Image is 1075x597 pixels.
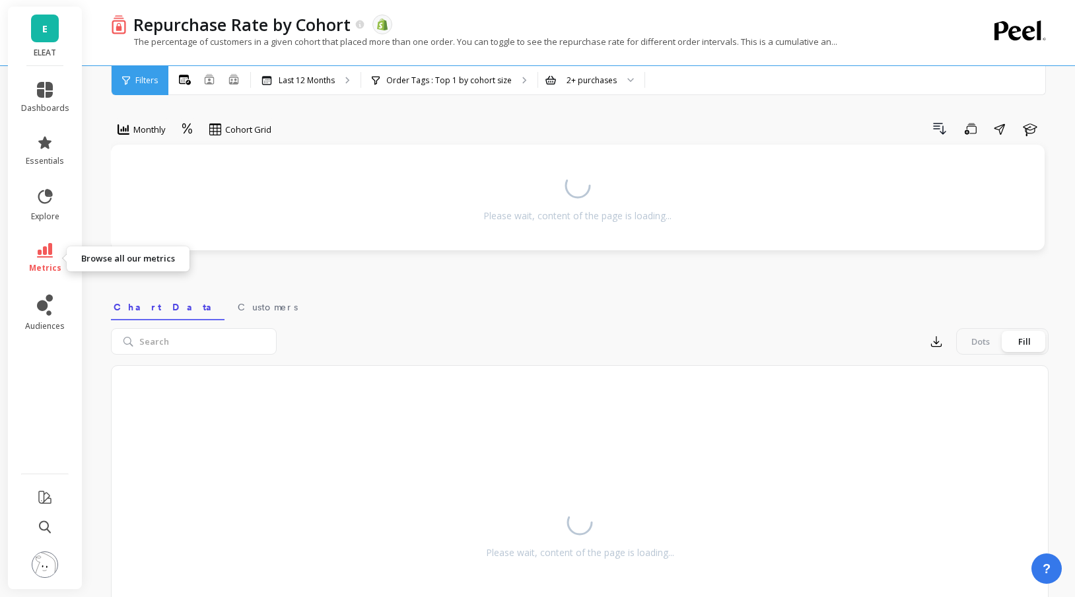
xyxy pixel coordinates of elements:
nav: Tabs [111,290,1049,320]
span: E [42,21,48,36]
span: audiences [25,321,65,332]
span: metrics [29,263,61,273]
div: Please wait, content of the page is loading... [486,546,674,559]
span: Customers [238,300,298,314]
p: Last 12 Months [279,75,335,86]
span: Monthly [133,123,166,136]
span: Chart Data [114,300,222,314]
span: Cohort Grid [225,123,271,136]
div: Dots [959,331,1002,352]
img: api.shopify.svg [376,18,388,30]
span: ? [1043,559,1051,578]
span: explore [31,211,59,222]
input: Search [111,328,277,355]
div: Please wait, content of the page is loading... [483,209,672,223]
div: Fill [1002,331,1046,352]
p: Order Tags : Top 1 by cohort size [386,75,512,86]
span: Filters [135,75,158,86]
button: ? [1031,553,1062,584]
p: Repurchase Rate by Cohort [133,13,351,36]
div: 2+ purchases [567,74,617,87]
img: profile picture [32,551,58,578]
span: essentials [26,156,64,166]
img: header icon [111,15,127,34]
p: ELEAT [21,48,69,58]
span: dashboards [21,103,69,114]
p: The percentage of customers in a given cohort that placed more than one order. You can toggle to ... [111,36,837,48]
